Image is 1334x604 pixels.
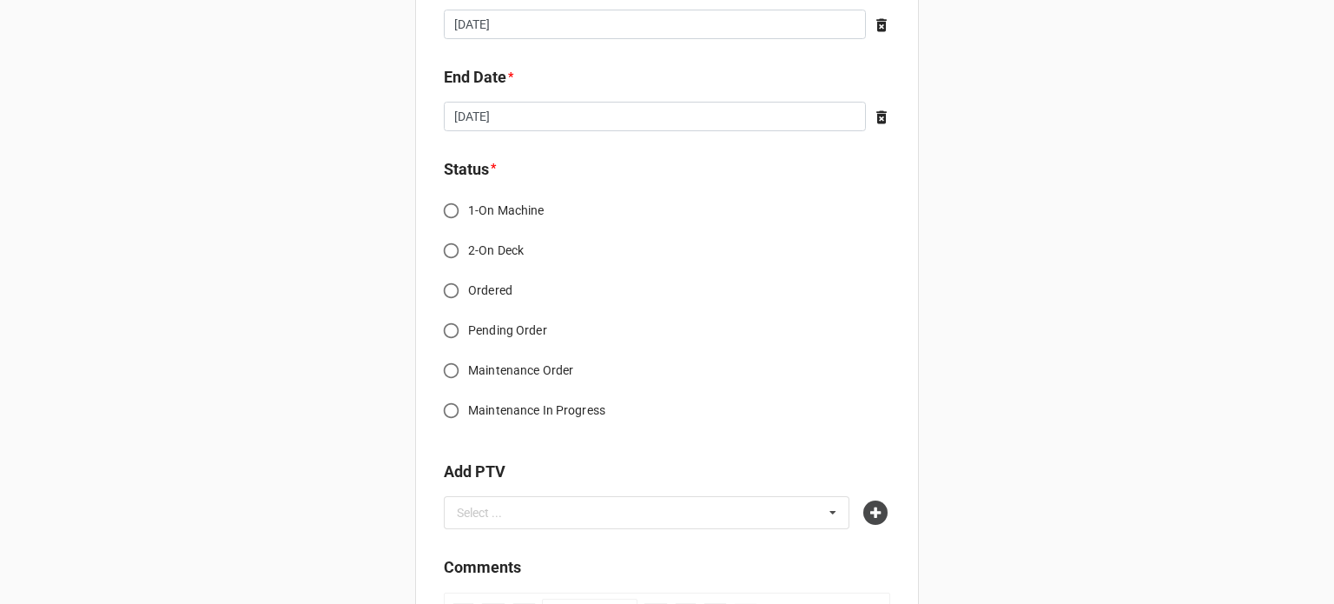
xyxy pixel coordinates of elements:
input: Date [444,102,866,131]
span: Maintenance Order [468,362,573,380]
span: 2-On Deck [468,242,524,260]
span: Maintenance In Progress [468,402,605,420]
label: Add PTV [444,460,505,484]
label: Comments [444,555,521,580]
span: Ordered [468,282,512,300]
span: 1-On Machine [468,202,545,220]
input: Date [444,10,866,39]
label: End Date [444,65,506,90]
span: Pending Order [468,322,547,340]
div: Select ... [452,503,527,523]
label: Status [444,157,489,182]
